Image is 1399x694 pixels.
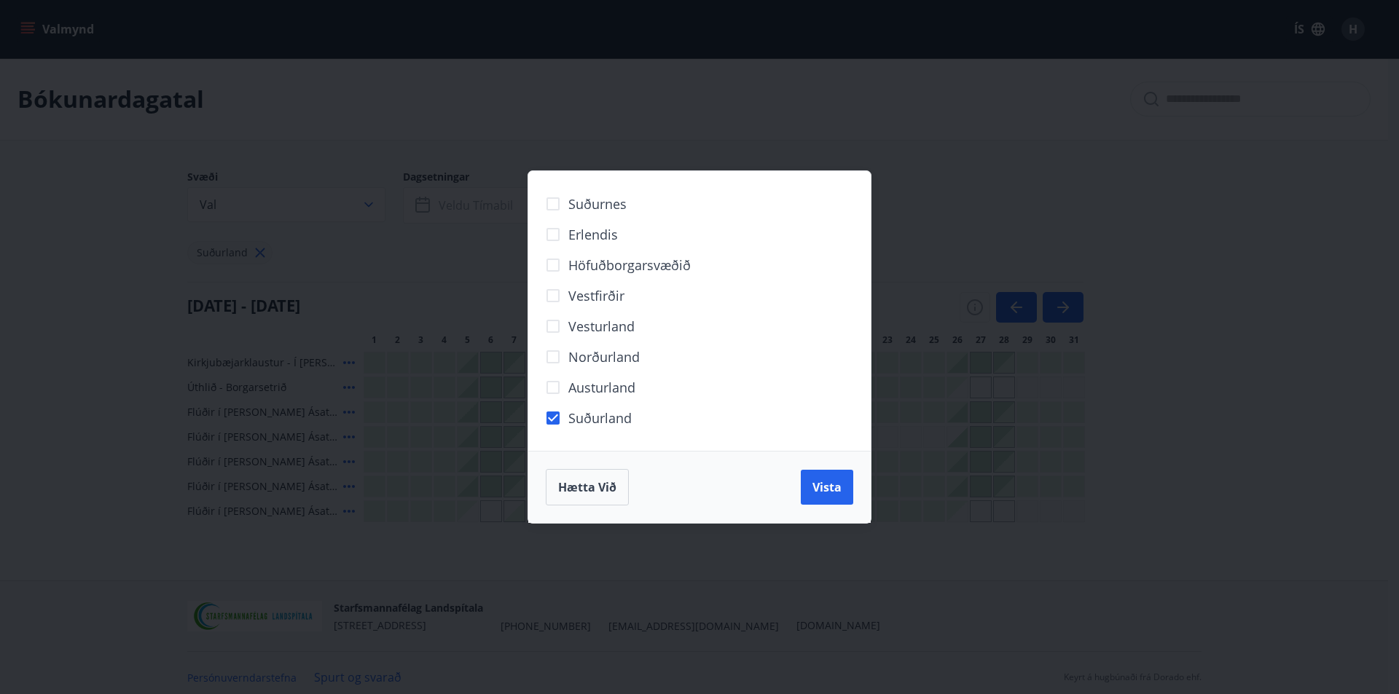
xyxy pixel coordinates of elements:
[568,378,635,397] span: Austurland
[568,194,627,213] span: Suðurnes
[812,479,842,495] span: Vista
[568,286,624,305] span: Vestfirðir
[568,225,618,244] span: Erlendis
[568,409,632,427] span: Suðurland
[568,317,635,336] span: Vesturland
[558,479,616,495] span: Hætta við
[568,256,691,275] span: Höfuðborgarsvæðið
[801,470,853,505] button: Vista
[546,469,629,505] button: Hætta við
[568,347,640,366] span: Norðurland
